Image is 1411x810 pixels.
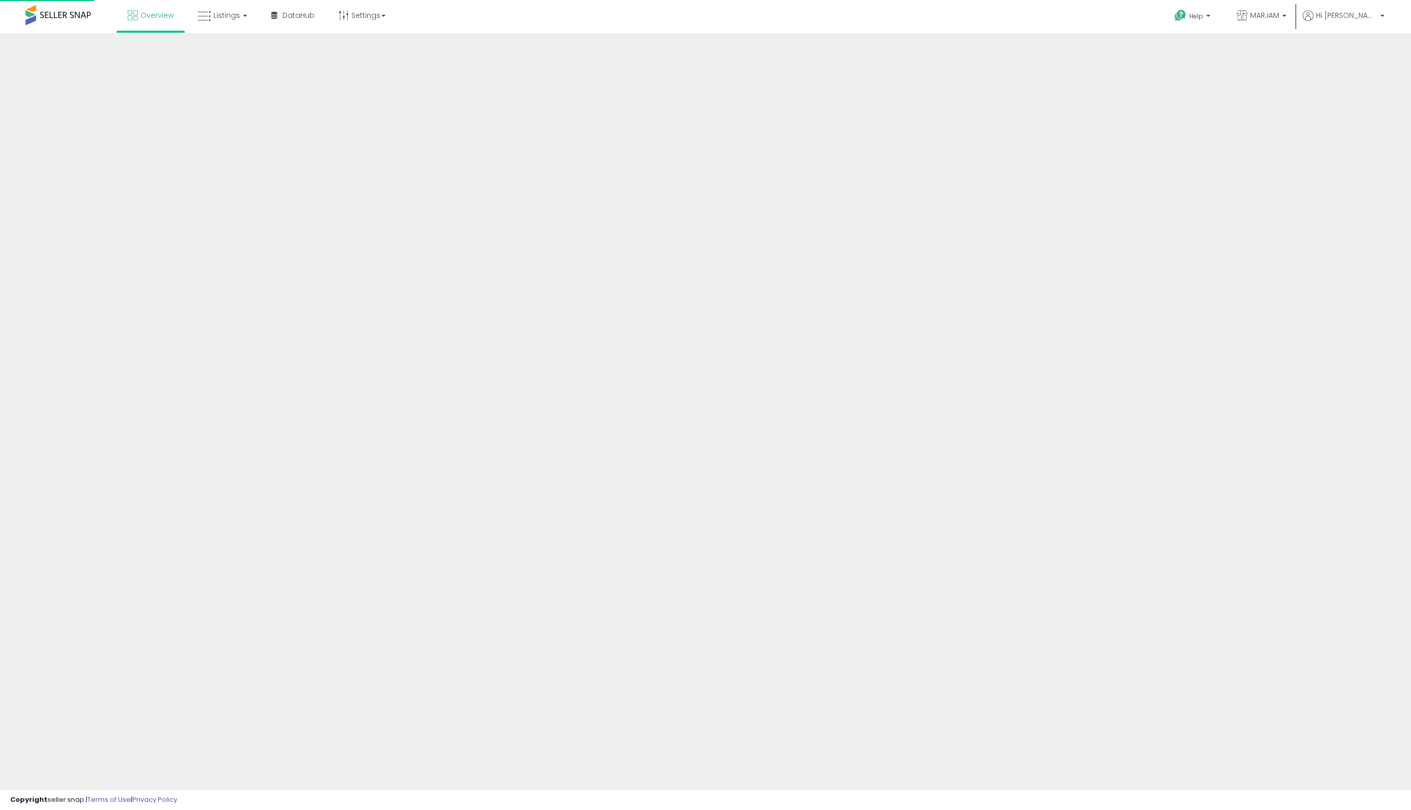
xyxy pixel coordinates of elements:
[1250,10,1279,20] span: MARJAM
[1174,9,1187,22] i: Get Help
[1316,10,1377,20] span: Hi [PERSON_NAME]
[140,10,174,20] span: Overview
[1189,12,1203,20] span: Help
[1166,2,1221,33] a: Help
[282,10,315,20] span: DataHub
[213,10,240,20] span: Listings
[1303,10,1384,33] a: Hi [PERSON_NAME]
